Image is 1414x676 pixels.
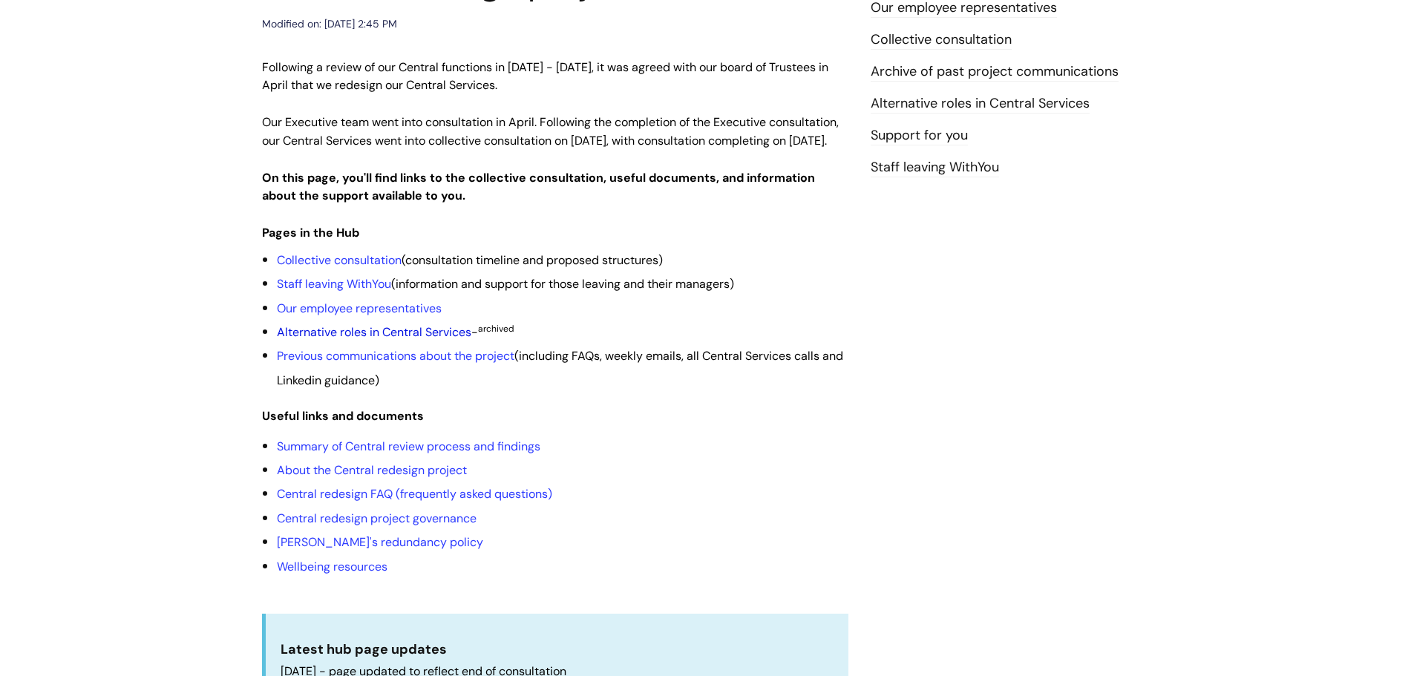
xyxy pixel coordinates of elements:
[277,511,477,526] a: Central redesign project governance
[281,640,447,658] strong: Latest hub page updates
[277,559,387,574] a: Wellbeing resources
[262,15,397,33] div: Modified on: [DATE] 2:45 PM
[871,30,1012,50] a: Collective consultation
[262,225,359,240] strong: Pages in the Hub
[871,94,1090,114] a: Alternative roles in Central Services
[871,126,968,145] a: Support for you
[277,276,734,292] span: (information and support for those leaving and their managers)
[277,348,514,364] a: Previous communications about the project
[871,158,999,177] a: Staff leaving WithYou
[277,324,514,340] span: -
[277,276,391,292] a: Staff leaving WithYou
[262,408,424,424] strong: Useful links and documents
[262,59,828,93] span: Following a review of our Central functions in [DATE] - [DATE], it was agreed with our board of T...
[277,439,540,454] a: Summary of Central review process and findings
[277,252,402,268] a: Collective consultation
[478,323,514,335] sup: archived
[277,324,471,340] a: Alternative roles in Central Services
[262,114,839,148] span: Our Executive team went into consultation in April. Following the completion of the Executive con...
[277,486,552,502] a: Central redesign FAQ (frequently asked questions)
[871,62,1119,82] a: Archive of past project communications
[277,252,663,268] span: (consultation timeline and proposed structures)
[277,301,442,316] a: Our employee representatives
[277,462,467,478] a: About the Central redesign project
[277,348,843,387] span: (including FAQs, weekly emails, all Central Services calls and Linkedin guidance)
[277,534,483,550] a: [PERSON_NAME]'s redundancy policy
[262,170,815,204] strong: On this page, you'll find links to the collective consultation, useful documents, and information...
